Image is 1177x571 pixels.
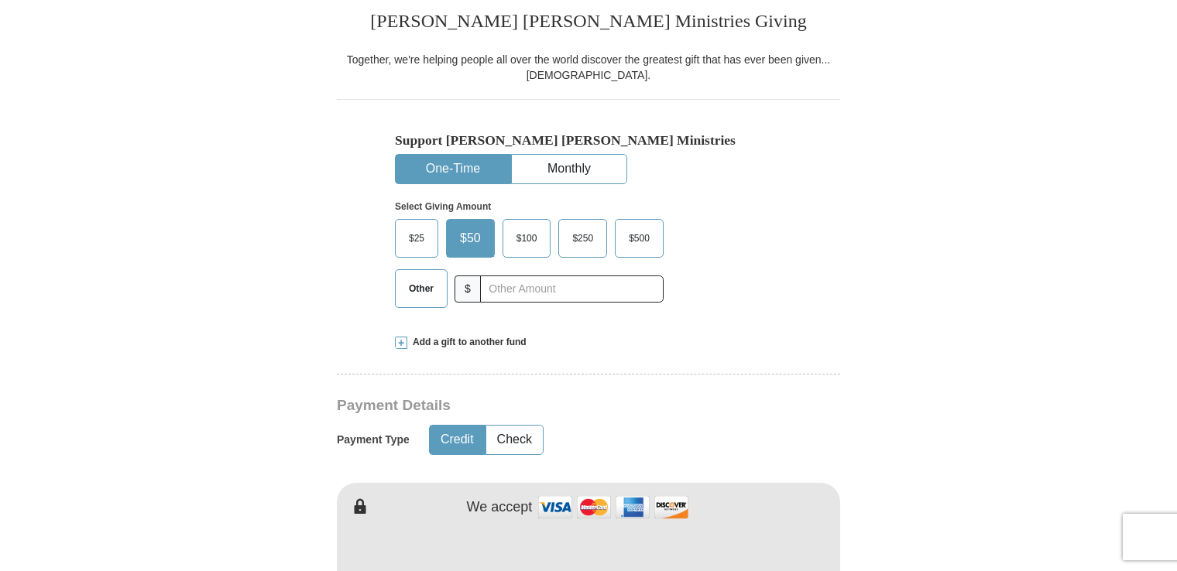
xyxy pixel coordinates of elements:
[401,277,441,300] span: Other
[407,336,527,349] span: Add a gift to another fund
[430,426,485,454] button: Credit
[396,155,510,183] button: One-Time
[337,433,410,446] h5: Payment Type
[401,227,432,250] span: $25
[337,52,840,83] div: Together, we're helping people all over the world discover the greatest gift that has ever been g...
[621,227,657,250] span: $500
[509,227,545,250] span: $100
[480,275,664,303] input: Other Amount
[564,227,601,250] span: $250
[337,397,732,415] h3: Payment Details
[512,155,626,183] button: Monthly
[395,201,491,212] strong: Select Giving Amount
[536,491,691,524] img: credit cards accepted
[486,426,543,454] button: Check
[455,275,481,303] span: $
[452,227,489,250] span: $50
[395,132,782,149] h5: Support [PERSON_NAME] [PERSON_NAME] Ministries
[467,499,533,516] h4: We accept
